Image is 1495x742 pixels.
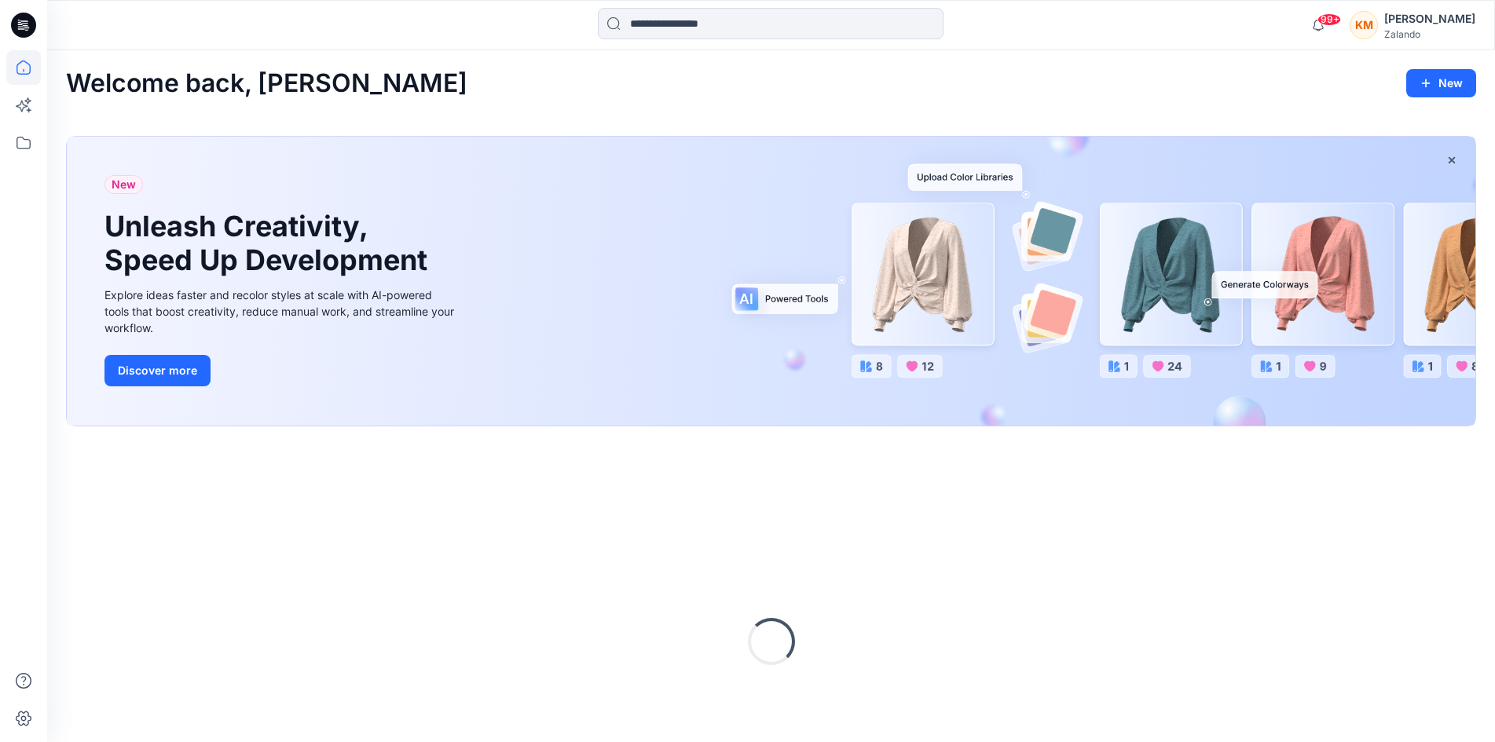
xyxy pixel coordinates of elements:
[104,210,434,277] h1: Unleash Creativity, Speed Up Development
[104,355,211,386] button: Discover more
[104,287,458,336] div: Explore ideas faster and recolor styles at scale with AI-powered tools that boost creativity, red...
[66,69,467,98] h2: Welcome back, [PERSON_NAME]
[112,175,136,194] span: New
[1384,9,1475,28] div: [PERSON_NAME]
[1406,69,1476,97] button: New
[1317,13,1341,26] span: 99+
[1384,28,1475,40] div: Zalando
[1350,11,1378,39] div: KM
[104,355,458,386] a: Discover more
